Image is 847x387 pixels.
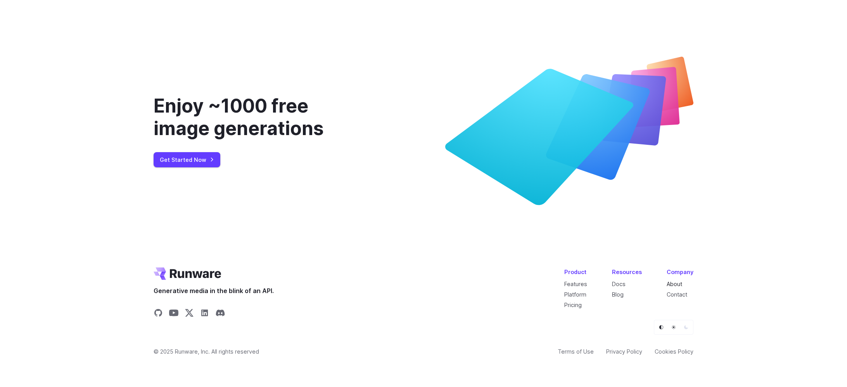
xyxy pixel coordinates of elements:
[668,322,679,333] button: Light
[612,281,626,287] a: Docs
[154,95,365,139] div: Enjoy ~1000 free image generations
[655,347,693,356] a: Cookies Policy
[612,267,642,276] div: Resources
[154,267,221,280] a: Go to /
[656,322,667,333] button: Default
[558,347,594,356] a: Terms of Use
[654,320,693,335] ul: Theme selector
[564,291,586,298] a: Platform
[185,308,194,320] a: Share on X
[154,152,220,167] a: Get Started Now
[681,322,691,333] button: Dark
[606,347,642,356] a: Privacy Policy
[200,308,209,320] a: Share on LinkedIn
[564,281,587,287] a: Features
[612,291,624,298] a: Blog
[564,302,582,308] a: Pricing
[564,267,587,276] div: Product
[667,267,693,276] div: Company
[154,308,163,320] a: Share on GitHub
[154,286,274,296] span: Generative media in the blink of an API.
[154,347,259,356] span: © 2025 Runware, Inc. All rights reserved
[169,308,178,320] a: Share on YouTube
[216,308,225,320] a: Share on Discord
[667,281,682,287] a: About
[667,291,687,298] a: Contact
